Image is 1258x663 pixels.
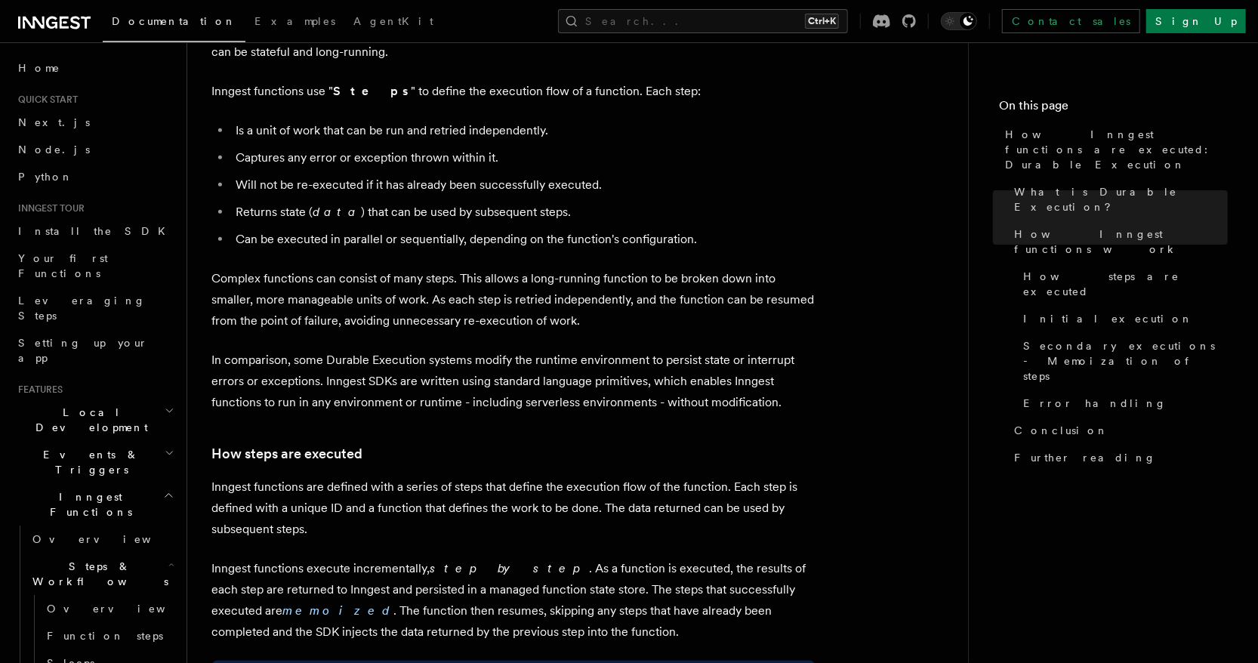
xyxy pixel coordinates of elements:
span: Overview [32,533,188,545]
a: Examples [245,5,344,41]
strong: Steps [333,84,411,98]
p: Inngest functions execute incrementally, . As a function is executed, the results of each step ar... [211,558,816,643]
button: Toggle dark mode [941,12,977,30]
em: data [313,205,361,219]
li: Is a unit of work that can be run and retried independently. [231,120,816,141]
a: Sign Up [1146,9,1246,33]
span: Quick start [12,94,78,106]
a: Secondary executions - Memoization of steps [1017,332,1228,390]
kbd: Ctrl+K [805,14,839,29]
span: Function steps [47,630,163,642]
span: How Inngest functions are executed: Durable Execution [1005,127,1228,172]
p: Inngest functions are defined with a series of steps that define the execution flow of the functi... [211,476,816,540]
button: Inngest Functions [12,483,177,526]
span: Inngest tour [12,202,85,214]
span: Inngest Functions [12,489,163,520]
a: How steps are executed [211,443,362,464]
span: Events & Triggers [12,447,165,477]
span: Python [18,171,73,183]
a: memoized [282,603,393,618]
span: Leveraging Steps [18,294,146,322]
span: Local Development [12,405,165,435]
li: Can be executed in parallel or sequentially, depending on the function's configuration. [231,229,816,250]
a: Overview [26,526,177,553]
span: Install the SDK [18,225,174,237]
span: Node.js [18,143,90,156]
a: Home [12,54,177,82]
a: Your first Functions [12,245,177,287]
em: step by step [430,561,589,575]
a: Node.js [12,136,177,163]
span: Error handling [1023,396,1167,411]
a: What is Durable Execution? [1008,178,1228,220]
span: Overview [47,603,202,615]
a: Overview [41,595,177,622]
a: Function steps [41,622,177,649]
a: Documentation [103,5,245,42]
a: Initial execution [1017,305,1228,332]
p: In comparison, some Durable Execution systems modify the runtime environment to persist state or ... [211,350,816,413]
a: Further reading [1008,444,1228,471]
a: Python [12,163,177,190]
a: Install the SDK [12,217,177,245]
span: Secondary executions - Memoization of steps [1023,338,1228,384]
span: Next.js [18,116,90,128]
p: Inngest functions use " " to define the execution flow of a function. Each step: [211,81,816,102]
a: How steps are executed [1017,263,1228,305]
a: Leveraging Steps [12,287,177,329]
span: Initial execution [1023,311,1193,326]
span: Features [12,384,63,396]
a: How Inngest functions work [1008,220,1228,263]
a: Conclusion [1008,417,1228,444]
span: Conclusion [1014,423,1108,438]
h4: On this page [999,97,1228,121]
a: AgentKit [344,5,442,41]
span: Examples [254,15,335,27]
a: Contact sales [1002,9,1140,33]
span: Further reading [1014,450,1156,465]
span: Steps & Workflows [26,559,168,589]
span: How Inngest functions work [1014,227,1228,257]
button: Steps & Workflows [26,553,177,595]
li: Captures any error or exception thrown within it. [231,147,816,168]
button: Local Development [12,399,177,441]
span: Documentation [112,15,236,27]
span: Setting up your app [18,337,148,364]
button: Events & Triggers [12,441,177,483]
a: Setting up your app [12,329,177,372]
a: How Inngest functions are executed: Durable Execution [999,121,1228,178]
span: AgentKit [353,15,433,27]
a: Next.js [12,109,177,136]
p: Complex functions can consist of many steps. This allows a long-running function to be broken dow... [211,268,816,331]
span: How steps are executed [1023,269,1228,299]
span: Home [18,60,60,76]
button: Search...Ctrl+K [558,9,848,33]
a: Error handling [1017,390,1228,417]
span: What is Durable Execution? [1014,184,1228,214]
li: Returns state ( ) that can be used by subsequent steps. [231,202,816,223]
li: Will not be re-executed if it has already been successfully executed. [231,174,816,196]
span: Your first Functions [18,252,108,279]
